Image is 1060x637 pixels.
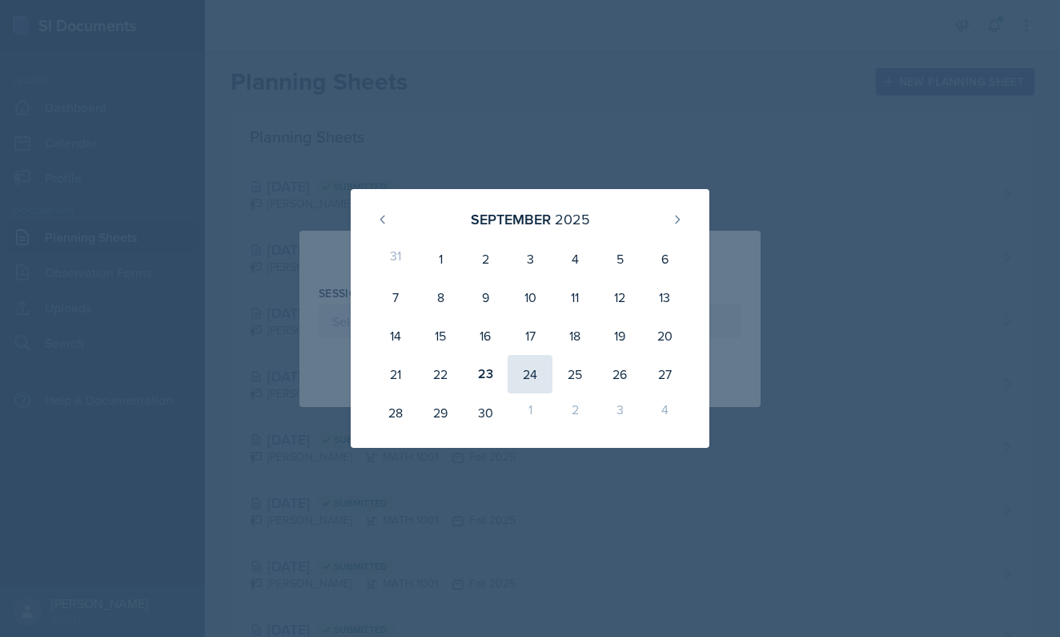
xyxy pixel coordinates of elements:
div: 27 [642,355,687,393]
div: 18 [552,316,597,355]
div: 7 [373,278,418,316]
div: 23 [463,355,508,393]
div: 13 [642,278,687,316]
div: 26 [597,355,642,393]
div: 3 [597,393,642,432]
div: 17 [508,316,552,355]
div: 8 [418,278,463,316]
div: 12 [597,278,642,316]
div: September [471,208,551,230]
div: 31 [373,240,418,278]
div: 9 [463,278,508,316]
div: 3 [508,240,552,278]
div: 1 [418,240,463,278]
div: 11 [552,278,597,316]
div: 14 [373,316,418,355]
div: 21 [373,355,418,393]
div: 16 [463,316,508,355]
div: 22 [418,355,463,393]
div: 2 [463,240,508,278]
div: 4 [552,240,597,278]
div: 5 [597,240,642,278]
div: 1 [508,393,552,432]
div: 10 [508,278,552,316]
div: 25 [552,355,597,393]
div: 30 [463,393,508,432]
div: 20 [642,316,687,355]
div: 29 [418,393,463,432]
div: 19 [597,316,642,355]
div: 2 [552,393,597,432]
div: 2025 [555,208,590,230]
div: 6 [642,240,687,278]
div: 28 [373,393,418,432]
div: 4 [642,393,687,432]
div: 15 [418,316,463,355]
div: 24 [508,355,552,393]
